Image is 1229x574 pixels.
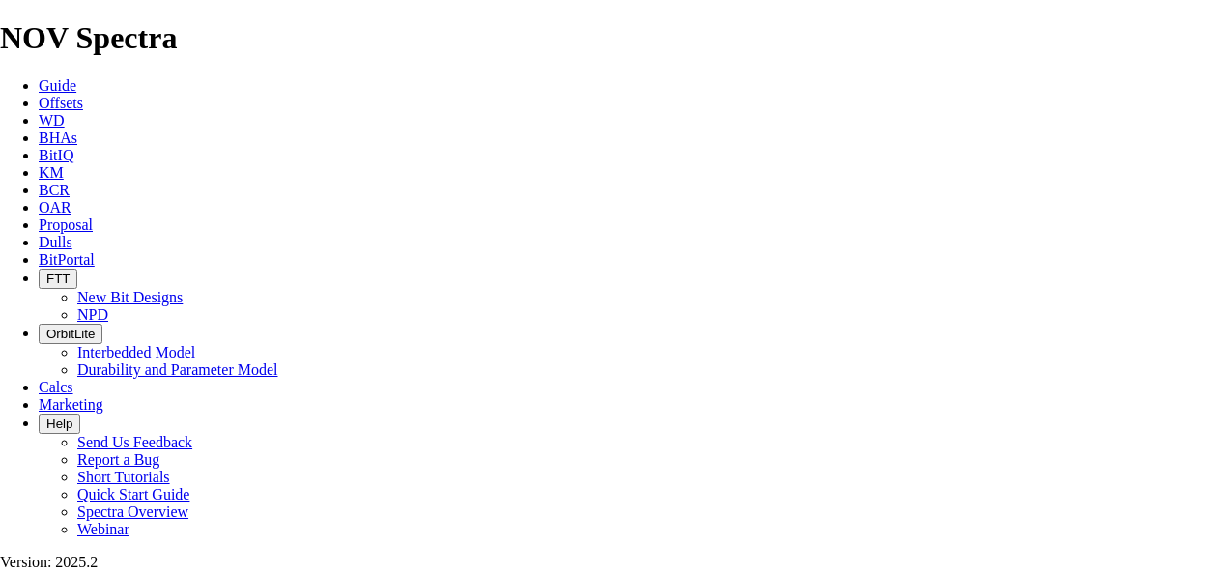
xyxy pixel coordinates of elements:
[77,451,159,468] a: Report a Bug
[77,434,192,450] a: Send Us Feedback
[77,306,108,323] a: NPD
[39,234,72,250] a: Dulls
[39,414,80,434] button: Help
[39,129,77,146] a: BHAs
[77,361,278,378] a: Durability and Parameter Model
[39,112,65,129] a: WD
[39,396,103,413] a: Marketing
[39,379,73,395] a: Calcs
[77,503,188,520] a: Spectra Overview
[39,182,70,198] a: BCR
[39,199,71,215] a: OAR
[77,486,189,502] a: Quick Start Guide
[77,344,195,360] a: Interbedded Model
[46,416,72,431] span: Help
[39,269,77,289] button: FTT
[39,77,76,94] a: Guide
[77,469,170,485] a: Short Tutorials
[39,147,73,163] a: BitIQ
[39,324,102,344] button: OrbitLite
[46,272,70,286] span: FTT
[77,289,183,305] a: New Bit Designs
[39,95,83,111] a: Offsets
[77,521,129,537] a: Webinar
[39,216,93,233] a: Proposal
[39,251,95,268] a: BitPortal
[39,164,64,181] a: KM
[46,327,95,341] span: OrbitLite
